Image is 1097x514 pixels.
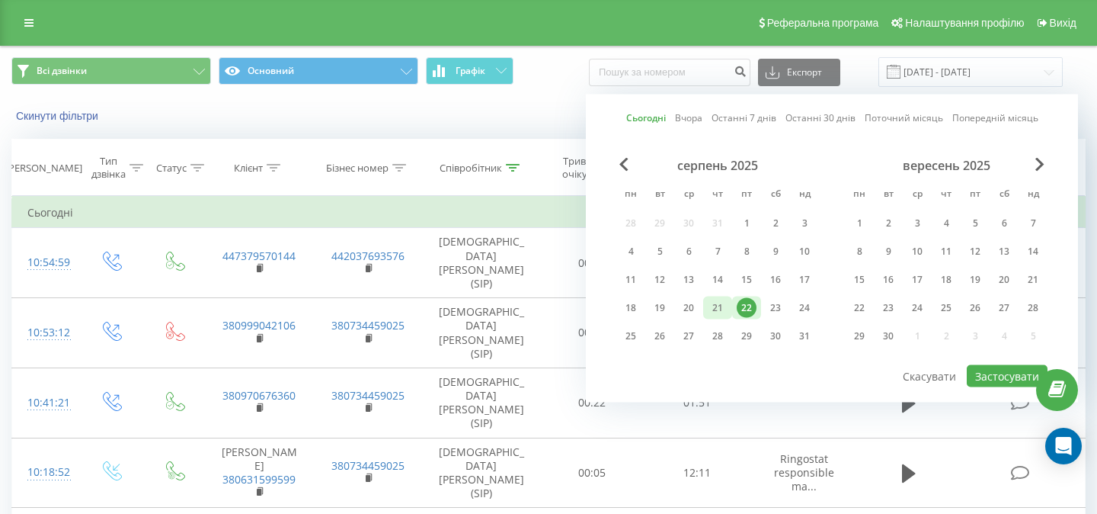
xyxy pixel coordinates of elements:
div: 30 [878,326,898,346]
abbr: п’ятниця [964,184,987,207]
div: нд 7 вер 2025 р. [1019,212,1047,235]
div: серпень 2025 [616,158,819,173]
td: [DEMOGRAPHIC_DATA][PERSON_NAME] (SIP) [423,298,540,368]
div: пт 1 серп 2025 р. [732,212,761,235]
div: нд 28 вер 2025 р. [1019,297,1047,320]
div: пт 15 серп 2025 р. [732,268,761,291]
div: нд 24 серп 2025 р. [790,297,819,320]
div: 29 [737,326,756,346]
div: ср 6 серп 2025 р. [674,240,703,263]
div: сб 23 серп 2025 р. [761,297,790,320]
div: 18 [936,270,956,290]
div: 3 [795,214,814,233]
div: 5 [965,214,985,233]
a: 442037693576 [331,249,405,263]
div: пн 15 вер 2025 р. [845,268,874,291]
a: 447379570144 [222,249,296,263]
span: Previous Month [619,158,628,172]
a: 380734459025 [331,458,405,473]
div: 7 [1023,214,1043,233]
div: 16 [878,270,898,290]
div: 6 [679,242,699,262]
div: 23 [766,298,785,318]
div: ср 17 вер 2025 р. [903,268,932,291]
td: 00:07 [540,298,645,368]
td: 00:19 [540,228,645,298]
div: пт 5 вер 2025 р. [961,212,990,235]
div: 24 [795,298,814,318]
div: 5 [650,242,670,262]
button: Скинути фільтри [11,109,106,123]
td: [DEMOGRAPHIC_DATA][PERSON_NAME] (SIP) [423,228,540,298]
span: Налаштування профілю [905,17,1024,29]
div: 20 [994,270,1014,290]
div: 19 [650,298,670,318]
div: 12 [650,270,670,290]
div: 30 [766,326,785,346]
td: [DEMOGRAPHIC_DATA][PERSON_NAME] (SIP) [423,368,540,438]
div: 10:53:12 [27,318,64,348]
div: ср 20 серп 2025 р. [674,297,703,320]
div: 10:54:59 [27,248,64,278]
div: ср 13 серп 2025 р. [674,268,703,291]
div: 13 [994,242,1014,262]
button: Експорт [758,59,840,86]
div: пн 18 серп 2025 р. [616,297,645,320]
div: Бізнес номер [326,162,389,175]
div: вт 19 серп 2025 р. [645,297,674,320]
div: 15 [849,270,869,290]
button: Всі дзвінки [11,57,211,85]
div: 22 [737,298,756,318]
button: Скасувати [894,365,964,387]
div: пн 29 вер 2025 р. [845,325,874,348]
div: вт 16 вер 2025 р. [874,268,903,291]
div: пн 1 вер 2025 р. [845,212,874,235]
div: пн 8 вер 2025 р. [845,240,874,263]
div: Тип дзвінка [91,155,126,181]
td: 12:11 [644,438,750,508]
div: нд 31 серп 2025 р. [790,325,819,348]
div: чт 4 вер 2025 р. [932,212,961,235]
div: 28 [1023,298,1043,318]
span: Реферальна програма [767,17,879,29]
abbr: вівторок [877,184,900,207]
div: 10 [907,242,927,262]
span: Ringostat responsible ma... [774,451,834,493]
div: 4 [936,214,956,233]
a: Поточний місяць [865,111,943,125]
div: ср 10 вер 2025 р. [903,240,932,263]
div: чт 18 вер 2025 р. [932,268,961,291]
div: Тривалість очікування [554,155,624,181]
div: 17 [795,270,814,290]
abbr: неділя [793,184,816,207]
div: 6 [994,214,1014,233]
abbr: четвер [935,184,958,207]
div: сб 6 вер 2025 р. [990,212,1019,235]
div: пт 12 вер 2025 р. [961,240,990,263]
abbr: субота [764,184,787,207]
div: сб 13 вер 2025 р. [990,240,1019,263]
div: 27 [679,326,699,346]
div: 14 [1023,242,1043,262]
div: нд 10 серп 2025 р. [790,240,819,263]
div: 20 [679,298,699,318]
div: 10 [795,242,814,262]
div: нд 3 серп 2025 р. [790,212,819,235]
span: Графік [456,66,485,76]
div: 22 [849,298,869,318]
div: 8 [737,242,756,262]
div: чт 11 вер 2025 р. [932,240,961,263]
div: 25 [936,298,956,318]
div: ср 24 вер 2025 р. [903,297,932,320]
div: 10:18:52 [27,458,64,487]
div: 29 [849,326,869,346]
div: 7 [708,242,728,262]
div: 16 [766,270,785,290]
abbr: четвер [706,184,729,207]
div: 25 [621,326,641,346]
div: чт 21 серп 2025 р. [703,297,732,320]
div: чт 25 вер 2025 р. [932,297,961,320]
div: Клієнт [234,162,263,175]
button: Основний [219,57,418,85]
td: Сьогодні [12,198,1086,228]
